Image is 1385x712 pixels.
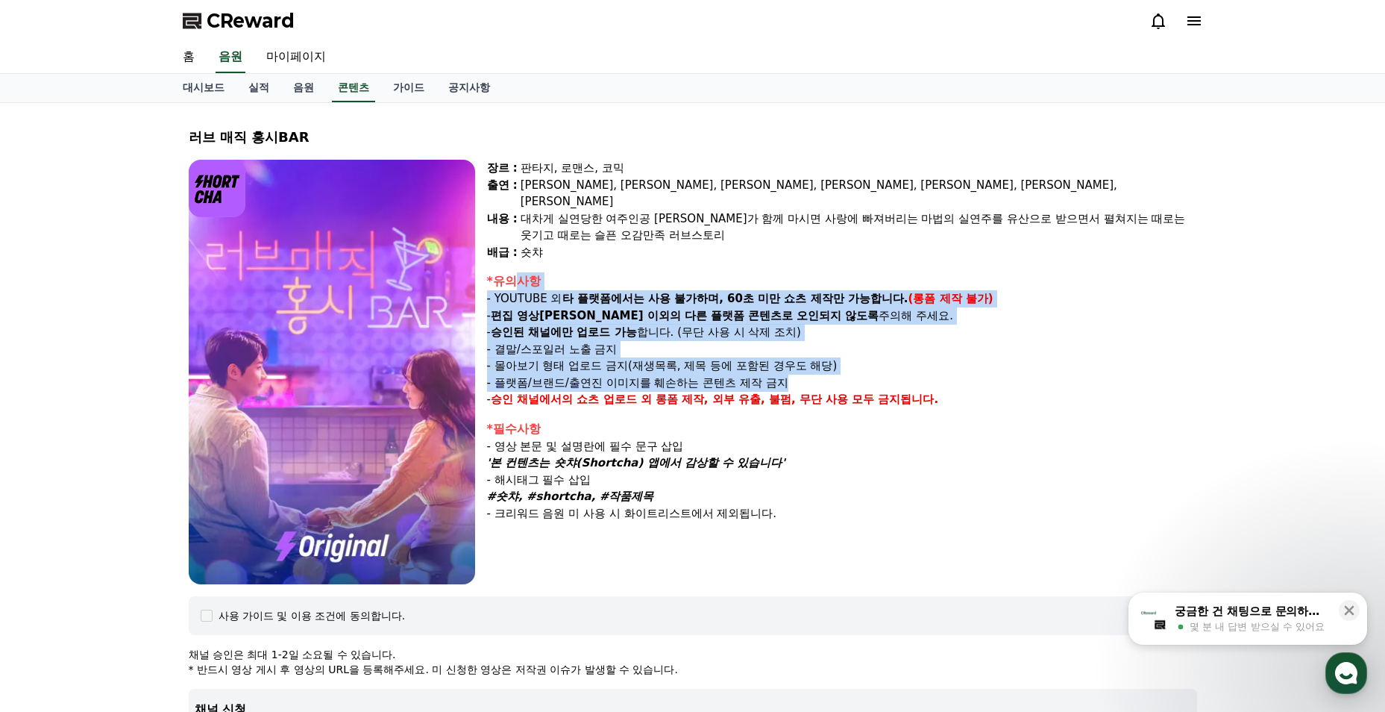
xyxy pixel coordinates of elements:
[491,309,681,322] strong: 편집 영상[PERSON_NAME] 이외의
[487,272,1197,290] div: *유의사항
[487,357,1197,375] p: - 몰아보기 형태 업로드 금지(재생목록, 제목 등에 포함된 경우도 해당)
[487,244,518,261] div: 배급 :
[189,160,246,217] img: logo
[487,472,1197,489] p: - 해시태그 필수 삽입
[4,473,98,510] a: 홈
[487,420,1197,438] div: *필수사항
[281,74,326,102] a: 음원
[487,391,1197,408] p: -
[192,473,286,510] a: 설정
[908,292,993,305] strong: (롱폼 제작 불가)
[487,490,654,503] em: #숏챠, #shortcha, #작품제목
[487,375,1197,392] p: - 플랫폼/브랜드/출연진 이미지를 훼손하는 콘텐츠 제작 금지
[98,473,192,510] a: 대화
[189,127,1197,148] div: 러브 매직 홍시BAR
[436,74,502,102] a: 공지사항
[656,393,939,406] strong: 롱폼 제작, 외부 유출, 불펌, 무단 사용 모두 금지됩니다.
[189,647,1197,662] p: 채널 승인은 최대 1-2일 소요될 수 있습니다.
[521,210,1197,244] div: 대차게 실연당한 여주인공 [PERSON_NAME]가 함께 마시면 사랑에 빠져버리는 마법의 실연주를 유산으로 받으면서 펼쳐지는 때로는 웃기고 때로는 슬픈 오감만족 러브스토리
[47,496,56,508] span: 홈
[521,177,1197,210] div: [PERSON_NAME], [PERSON_NAME], [PERSON_NAME], [PERSON_NAME], [PERSON_NAME], [PERSON_NAME], [PERSON...
[487,160,518,177] div: 장르 :
[207,9,295,33] span: CReward
[487,307,1197,325] p: - 주의해 주세요.
[171,42,207,73] a: 홈
[491,325,637,339] strong: 승인된 채널에만 업로드 가능
[521,244,1197,261] div: 숏챠
[136,496,154,508] span: 대화
[487,177,518,210] div: 출연 :
[216,42,245,73] a: 음원
[487,324,1197,341] p: - 합니다. (무단 사용 시 삭제 조치)
[230,496,248,508] span: 설정
[685,309,879,322] strong: 다른 플랫폼 콘텐츠로 오인되지 않도록
[236,74,281,102] a: 실적
[491,393,652,406] strong: 승인 채널에서의 쇼츠 업로드 외
[219,608,406,623] div: 사용 가이드 및 이용 조건에 동의합니다.
[487,210,518,244] div: 내용 :
[332,74,375,102] a: 콘텐츠
[171,74,236,102] a: 대시보드
[487,505,1197,522] p: - 크리워드 음원 미 사용 시 화이트리스트에서 제외됩니다.
[189,662,1197,677] p: * 반드시 영상 게시 후 영상의 URL을 등록해주세요. 미 신청한 영상은 저작권 이슈가 발생할 수 있습니다.
[521,160,1197,177] div: 판타지, 로맨스, 코믹
[254,42,338,73] a: 마이페이지
[562,292,908,305] strong: 타 플랫폼에서는 사용 불가하며, 60초 미만 쇼츠 제작만 가능합니다.
[487,341,1197,358] p: - 결말/스포일러 노출 금지
[183,9,295,33] a: CReward
[381,74,436,102] a: 가이드
[487,290,1197,307] p: - YOUTUBE 외
[487,438,1197,455] p: - 영상 본문 및 설명란에 필수 문구 삽입
[189,160,475,584] img: video
[487,456,785,469] em: '본 컨텐츠는 숏챠(Shortcha) 앱에서 감상할 수 있습니다'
